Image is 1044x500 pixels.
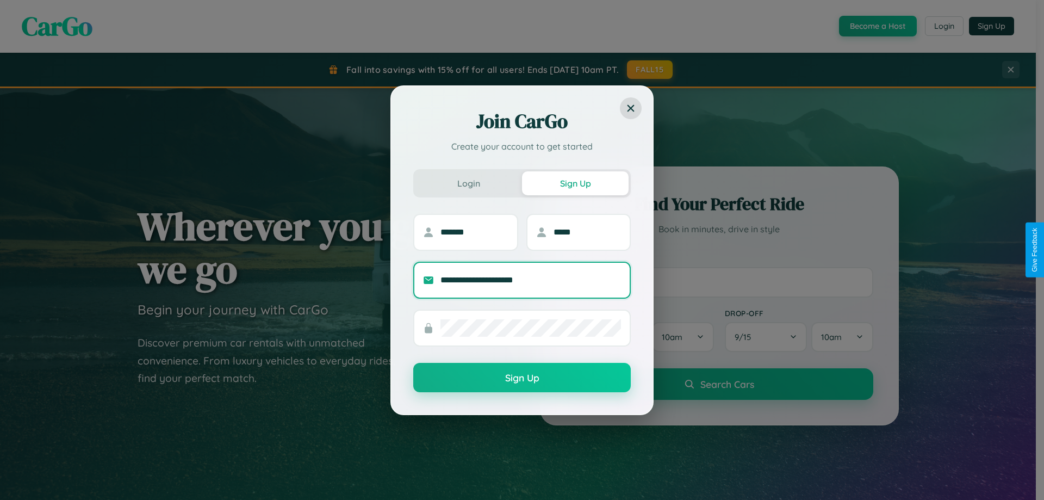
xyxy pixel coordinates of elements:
button: Sign Up [522,171,629,195]
h2: Join CarGo [413,108,631,134]
button: Login [415,171,522,195]
button: Sign Up [413,363,631,392]
div: Give Feedback [1031,228,1039,272]
p: Create your account to get started [413,140,631,153]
